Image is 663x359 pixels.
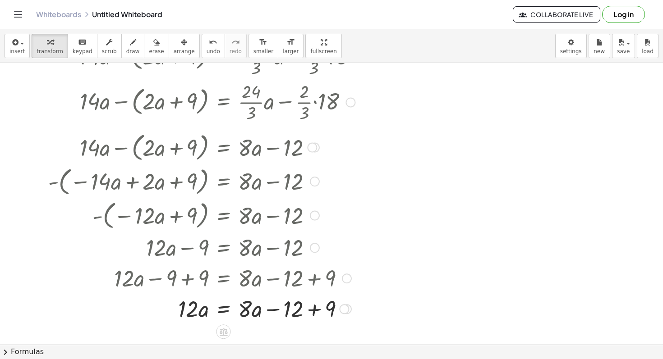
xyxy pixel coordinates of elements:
[102,48,117,55] span: scrub
[126,48,140,55] span: draw
[9,48,25,55] span: insert
[225,34,247,58] button: redoredo
[560,48,582,55] span: settings
[207,48,220,55] span: undo
[174,48,195,55] span: arrange
[594,48,605,55] span: new
[202,34,225,58] button: undoundo
[149,48,164,55] span: erase
[305,34,341,58] button: fullscreen
[144,34,169,58] button: erase
[11,7,25,22] button: Toggle navigation
[612,34,635,58] button: save
[32,34,68,58] button: transform
[231,37,240,48] i: redo
[121,34,145,58] button: draw
[286,37,295,48] i: format_size
[37,48,63,55] span: transform
[249,34,278,58] button: format_sizesmaller
[617,48,630,55] span: save
[589,34,610,58] button: new
[216,324,230,339] div: Apply the same math to both sides of the equation
[283,48,299,55] span: larger
[278,34,304,58] button: format_sizelarger
[78,37,87,48] i: keyboard
[637,34,658,58] button: load
[230,48,242,55] span: redo
[310,48,336,55] span: fullscreen
[97,34,122,58] button: scrub
[73,48,92,55] span: keypad
[209,37,217,48] i: undo
[36,10,81,19] a: Whiteboards
[555,34,587,58] button: settings
[602,6,645,23] button: Log in
[68,34,97,58] button: keyboardkeypad
[513,6,600,23] button: Collaborate Live
[169,34,200,58] button: arrange
[642,48,654,55] span: load
[5,34,30,58] button: insert
[259,37,267,48] i: format_size
[253,48,273,55] span: smaller
[520,10,593,18] span: Collaborate Live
